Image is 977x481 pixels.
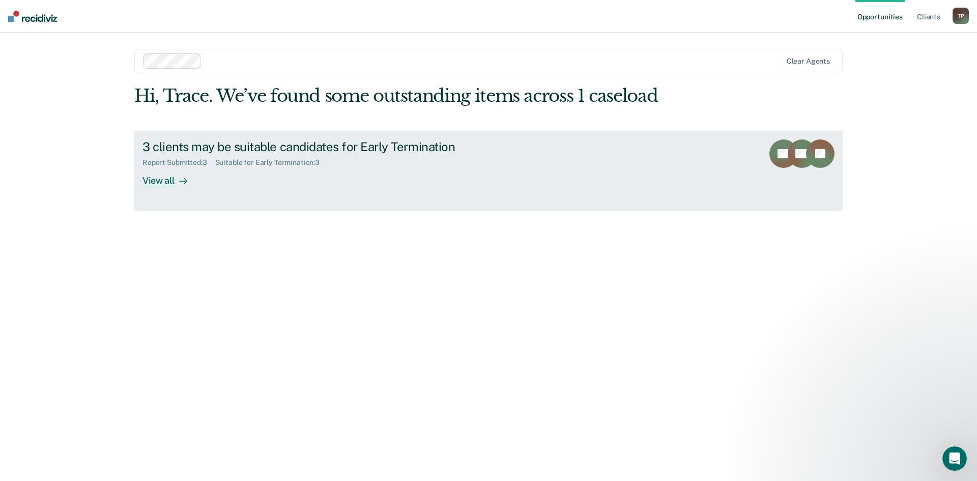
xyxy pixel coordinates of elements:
div: View all [142,166,199,186]
div: 3 clients may be suitable candidates for Early Termination [142,139,500,154]
div: Hi, Trace. We’ve found some outstanding items across 1 caseload [134,86,701,106]
a: 3 clients may be suitable candidates for Early TerminationReport Submitted:3Suitable for Early Te... [134,131,843,211]
div: Clear agents [787,57,830,66]
div: Report Submitted : 3 [142,158,215,167]
button: TP [953,8,969,24]
div: T P [953,8,969,24]
iframe: Intercom live chat [942,446,967,471]
img: Recidiviz [8,11,57,22]
div: Suitable for Early Termination : 3 [215,158,328,167]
